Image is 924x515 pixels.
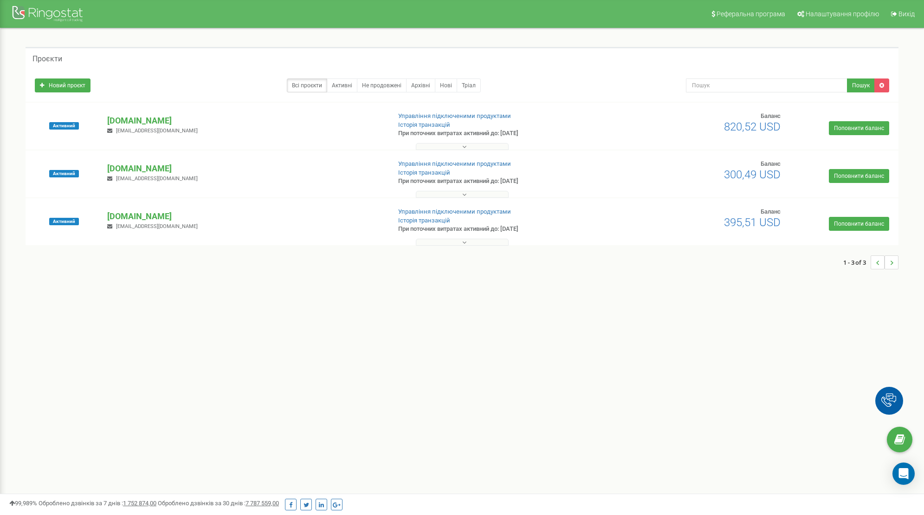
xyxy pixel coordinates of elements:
span: Налаштування профілю [806,10,879,18]
span: Активний [49,170,79,177]
a: Історія транзакцій [398,169,450,176]
a: Управління підключеними продуктами [398,112,511,119]
span: [EMAIL_ADDRESS][DOMAIN_NAME] [116,128,198,134]
a: Історія транзакцій [398,121,450,128]
a: Історія транзакцій [398,217,450,224]
p: При поточних витратах активний до: [DATE] [398,225,601,234]
p: [DOMAIN_NAME] [107,163,383,175]
u: 1 752 874,00 [123,500,156,507]
button: Пошук [847,78,875,92]
p: [DOMAIN_NAME] [107,210,383,222]
u: 7 787 559,00 [246,500,279,507]
span: 820,52 USD [724,120,781,133]
span: [EMAIL_ADDRESS][DOMAIN_NAME] [116,176,198,182]
p: При поточних витратах активний до: [DATE] [398,177,601,186]
a: Активні [327,78,357,92]
div: Open Intercom Messenger [892,463,915,485]
a: Архівні [406,78,435,92]
span: Оброблено дзвінків за 7 днів : [39,500,156,507]
span: Реферальна програма [717,10,785,18]
span: 99,989% [9,500,37,507]
h5: Проєкти [32,55,62,63]
a: Поповнити баланс [829,217,889,231]
a: Управління підключеними продуктами [398,160,511,167]
a: Не продовжені [357,78,407,92]
a: Тріал [457,78,481,92]
a: Нові [435,78,457,92]
span: [EMAIL_ADDRESS][DOMAIN_NAME] [116,223,198,229]
span: Баланс [761,112,781,119]
span: 1 - 3 of 3 [843,255,871,269]
input: Пошук [686,78,847,92]
a: Поповнити баланс [829,169,889,183]
a: Управління підключеними продуктами [398,208,511,215]
span: 395,51 USD [724,216,781,229]
span: Активний [49,218,79,225]
span: Баланс [761,208,781,215]
a: Всі проєкти [287,78,327,92]
span: Оброблено дзвінків за 30 днів : [158,500,279,507]
nav: ... [843,246,898,279]
p: [DOMAIN_NAME] [107,115,383,127]
span: Вихід [898,10,915,18]
a: Новий проєкт [35,78,90,92]
span: Активний [49,122,79,130]
a: Поповнити баланс [829,121,889,135]
span: 300,49 USD [724,168,781,181]
p: При поточних витратах активний до: [DATE] [398,129,601,138]
span: Баланс [761,160,781,167]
